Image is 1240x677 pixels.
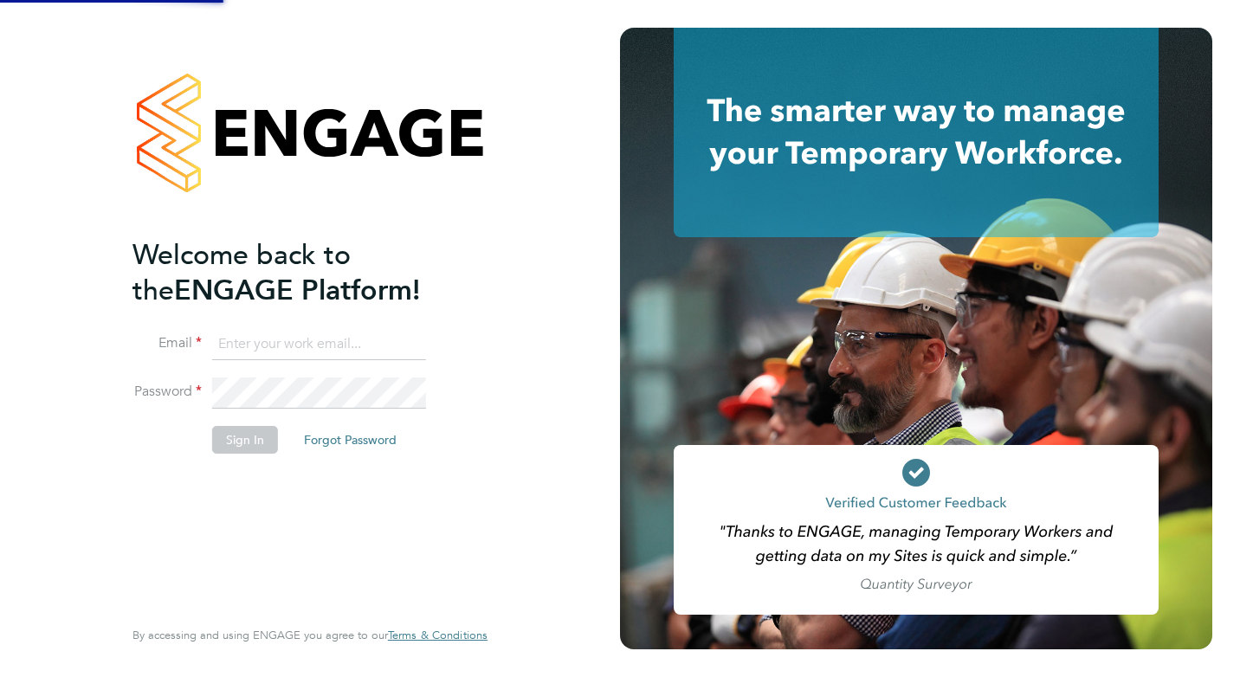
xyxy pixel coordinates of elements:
[132,383,202,401] label: Password
[212,426,278,454] button: Sign In
[290,426,410,454] button: Forgot Password
[212,329,426,360] input: Enter your work email...
[132,238,351,307] span: Welcome back to the
[132,334,202,352] label: Email
[388,629,488,642] a: Terms & Conditions
[132,628,488,642] span: By accessing and using ENGAGE you agree to our
[132,237,470,308] h2: ENGAGE Platform!
[388,628,488,642] span: Terms & Conditions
